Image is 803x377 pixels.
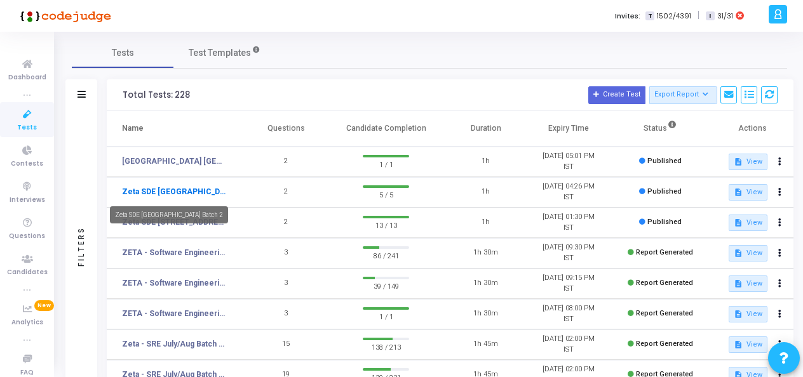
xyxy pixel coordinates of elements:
[645,11,654,21] span: T
[636,309,693,317] span: Report Generated
[8,72,46,83] span: Dashboard
[122,186,226,197] a: Zeta SDE [GEOGRAPHIC_DATA] Batch 2
[9,231,45,242] span: Questions
[17,122,37,133] span: Tests
[527,147,610,177] td: [DATE] 05:01 PM IST
[10,195,45,206] span: Interviews
[647,187,682,195] span: Published
[445,268,527,299] td: 1h 30m
[445,299,527,329] td: 1h 30m
[729,215,767,231] button: View
[11,159,43,169] span: Contests
[734,218,743,227] mat-icon: description
[734,340,743,349] mat-icon: description
[245,111,327,147] th: Questions
[363,279,408,292] span: 39 / 149
[110,206,228,223] div: Zeta SDE [GEOGRAPHIC_DATA] Batch 2
[245,147,327,177] td: 2
[122,308,226,319] a: ZETA - Software Engineering- [DATE]
[729,154,767,170] button: View
[445,238,527,268] td: 1h 30m
[189,46,251,60] span: Test Templates
[34,300,54,311] span: New
[729,336,767,353] button: View
[122,247,226,258] a: ZETA - Software Engineering - 2025 - [DATE]
[711,111,793,147] th: Actions
[734,157,743,166] mat-icon: description
[636,279,693,287] span: Report Generated
[734,279,743,288] mat-icon: description
[123,90,190,100] div: Total Tests: 228
[363,218,408,231] span: 13 / 13
[588,86,645,104] button: Create Test
[615,11,640,22] label: Invites:
[729,184,767,201] button: View
[611,111,711,147] th: Status
[636,340,693,348] span: Report Generated
[245,177,327,208] td: 2
[527,177,610,208] td: [DATE] 04:26 PM IST
[717,11,733,22] span: 31/31
[245,329,327,360] td: 15
[445,147,527,177] td: 1h
[327,111,444,147] th: Candidate Completion
[363,188,408,201] span: 5 / 5
[76,176,87,316] div: Filters
[527,208,610,238] td: [DATE] 01:30 PM IST
[734,188,743,197] mat-icon: description
[245,299,327,329] td: 3
[16,3,111,29] img: logo
[122,277,226,289] a: ZETA - Software Engineering - 2025 - [DATE]
[729,275,767,292] button: View
[527,329,610,360] td: [DATE] 02:00 PM IST
[527,299,610,329] td: [DATE] 08:00 PM IST
[245,268,327,299] td: 3
[636,248,693,256] span: Report Generated
[363,310,408,322] span: 1 / 1
[245,238,327,268] td: 3
[734,249,743,258] mat-icon: description
[112,46,134,60] span: Tests
[445,111,527,147] th: Duration
[527,238,610,268] td: [DATE] 09:30 PM IST
[445,177,527,208] td: 1h
[729,245,767,261] button: View
[363,157,408,170] span: 1 / 1
[445,329,527,360] td: 1h 45m
[363,249,408,261] span: 86 / 241
[363,340,408,353] span: 138 / 213
[657,11,691,22] span: 1502/4391
[445,208,527,238] td: 1h
[647,218,682,226] span: Published
[122,155,226,167] a: [GEOGRAPHIC_DATA] [GEOGRAPHIC_DATA] hiring dummy test
[706,11,714,21] span: I
[122,338,226,350] a: Zeta - SRE July/Aug Batch - [DATE]
[11,317,43,328] span: Analytics
[729,306,767,322] button: View
[647,157,682,165] span: Published
[698,9,699,22] span: |
[245,208,327,238] td: 2
[107,111,245,147] th: Name
[527,268,610,299] td: [DATE] 09:15 PM IST
[7,267,48,278] span: Candidates
[649,86,717,104] button: Export Report
[527,111,610,147] th: Expiry Time
[734,310,743,319] mat-icon: description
